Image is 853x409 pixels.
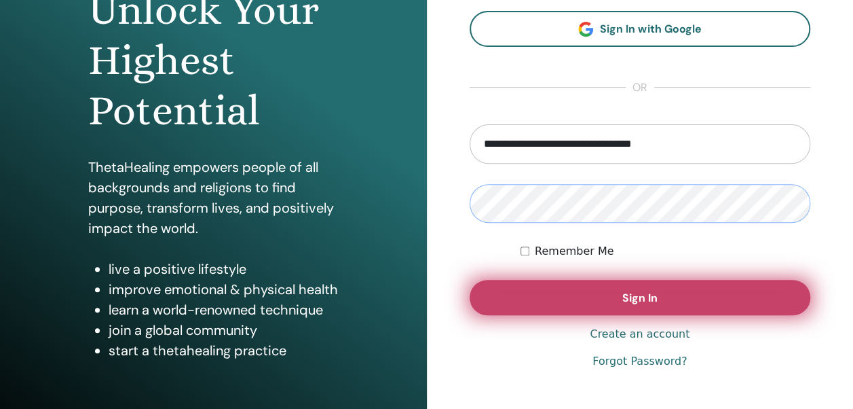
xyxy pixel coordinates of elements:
[520,243,810,260] div: Keep me authenticated indefinitely or until I manually logout
[600,22,701,36] span: Sign In with Google
[109,300,339,320] li: learn a world-renowned technique
[109,340,339,361] li: start a thetahealing practice
[470,280,811,315] button: Sign In
[535,243,614,260] label: Remember Me
[590,326,689,342] a: Create an account
[88,157,339,238] p: ThetaHealing empowers people of all backgrounds and religions to find purpose, transform lives, a...
[109,259,339,279] li: live a positive lifestyle
[592,353,687,370] a: Forgot Password?
[109,320,339,340] li: join a global community
[109,279,339,300] li: improve emotional & physical health
[470,11,811,47] a: Sign In with Google
[626,79,654,96] span: or
[622,291,658,305] span: Sign In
